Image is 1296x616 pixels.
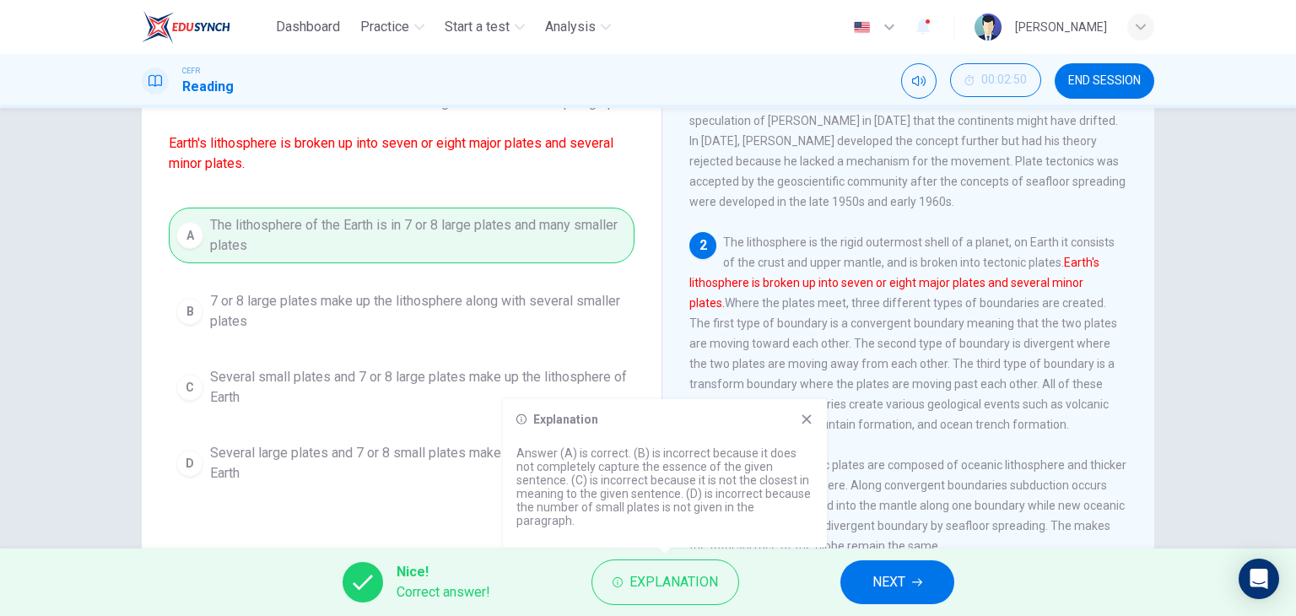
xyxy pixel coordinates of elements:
[872,570,905,594] span: NEXT
[182,77,234,97] h1: Reading
[1015,17,1107,37] div: [PERSON_NAME]
[629,570,718,594] span: Explanation
[169,135,613,171] font: Earth's lithosphere is broken up into seven or eight major plates and several minor plates.
[182,65,200,77] span: CEFR
[689,458,1126,553] span: Each of the tectonic plates are composed of oceanic lithosphere and thicker continental lithosphe...
[975,14,1002,41] img: Profile picture
[545,17,596,37] span: Analysis
[397,562,490,582] span: Nice!
[169,93,634,174] span: Which sentence is most similar to the following sentence from the paragraph?
[689,256,1099,310] font: Earth's lithosphere is broken up into seven or eight major plates and several minor plates.
[142,10,230,44] img: EduSynch logo
[1239,559,1279,599] div: Open Intercom Messenger
[516,446,813,527] p: Answer (A) is correct. (B) is incorrect because it does not completely capture the essence of the...
[981,73,1027,87] span: 00:02:50
[689,232,716,259] div: 2
[950,63,1041,99] div: Hide
[689,235,1117,431] span: The lithosphere is the rigid outermost shell of a planet, on Earth it consists of the crust and u...
[1068,74,1141,88] span: END SESSION
[445,17,510,37] span: Start a test
[276,17,340,37] span: Dashboard
[360,17,409,37] span: Practice
[851,21,872,34] img: en
[397,582,490,602] span: Correct answer!
[901,63,937,99] div: Mute
[533,413,598,426] h6: Explanation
